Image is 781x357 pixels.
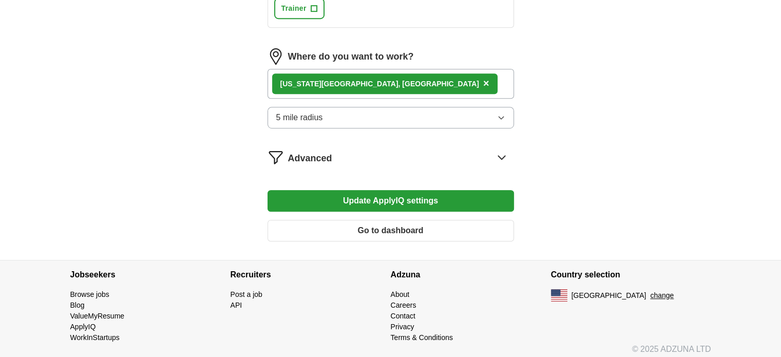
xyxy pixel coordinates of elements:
[280,79,479,89] div: [US_STATE][GEOGRAPHIC_DATA], [GEOGRAPHIC_DATA]
[70,290,109,298] a: Browse jobs
[572,290,646,301] span: [GEOGRAPHIC_DATA]
[551,260,711,289] h4: Country selection
[483,78,489,89] span: ×
[268,107,514,128] button: 5 mile radius
[391,290,410,298] a: About
[391,323,414,331] a: Privacy
[268,48,284,65] img: location.png
[288,152,332,165] span: Advanced
[391,312,415,320] a: Contact
[70,333,120,342] a: WorkInStartups
[70,323,96,331] a: ApplyIQ
[70,301,85,309] a: Blog
[70,312,125,320] a: ValueMyResume
[551,289,567,302] img: US flag
[231,301,242,309] a: API
[391,301,416,309] a: Careers
[483,76,489,91] button: ×
[391,333,453,342] a: Terms & Conditions
[276,111,323,124] span: 5 mile radius
[231,290,262,298] a: Post a job
[281,3,307,14] span: Trainer
[288,50,414,64] label: Where do you want to work?
[268,220,514,241] button: Go to dashboard
[268,190,514,212] button: Update ApplyIQ settings
[650,290,674,301] button: change
[268,149,284,165] img: filter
